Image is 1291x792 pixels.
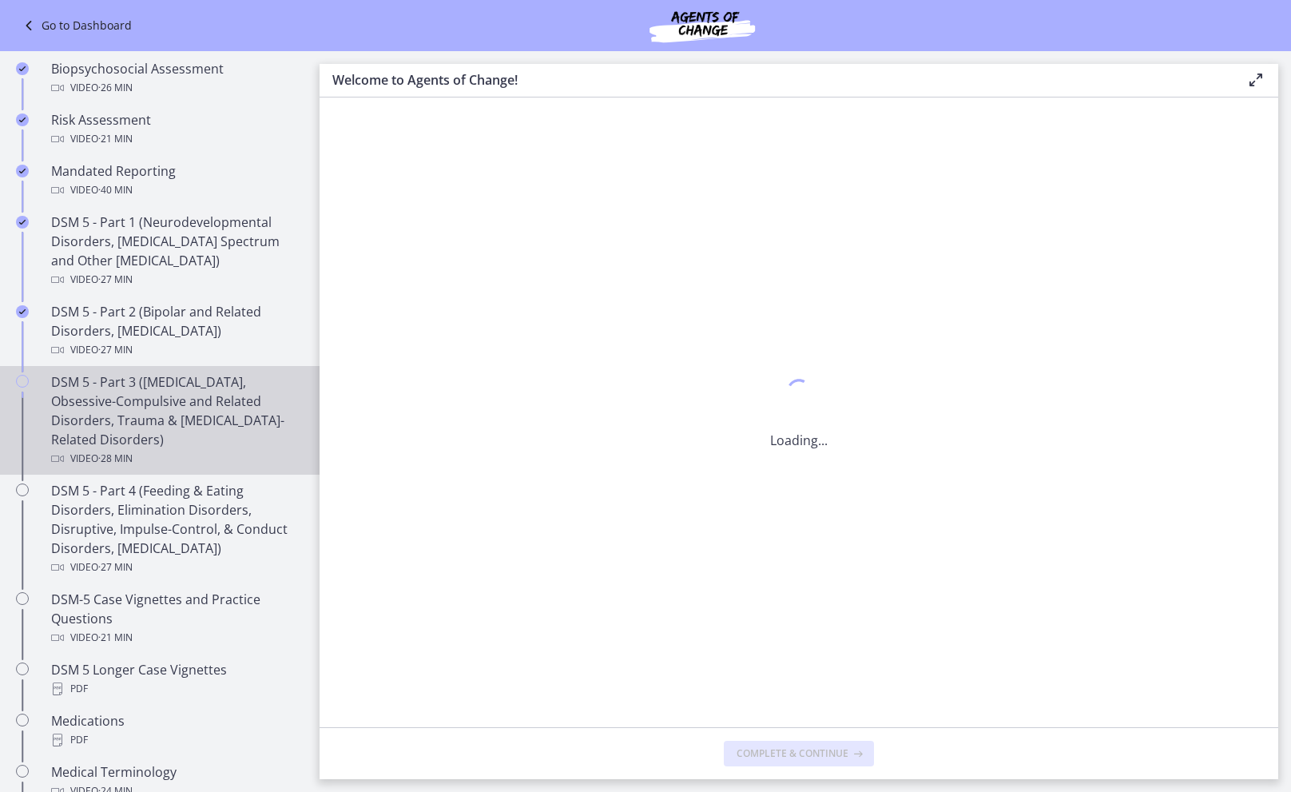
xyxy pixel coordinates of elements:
[16,62,29,75] i: Completed
[606,6,798,45] img: Agents of Change
[51,628,300,647] div: Video
[98,78,133,98] span: · 26 min
[51,660,300,698] div: DSM 5 Longer Case Vignettes
[51,59,300,98] div: Biopsychosocial Assessment
[51,161,300,200] div: Mandated Reporting
[51,270,300,289] div: Video
[51,372,300,468] div: DSM 5 - Part 3 ([MEDICAL_DATA], Obsessive-Compulsive and Related Disorders, Trauma & [MEDICAL_DAT...
[51,213,300,289] div: DSM 5 - Part 1 (Neurodevelopmental Disorders, [MEDICAL_DATA] Spectrum and Other [MEDICAL_DATA])
[51,590,300,647] div: DSM-5 Case Vignettes and Practice Questions
[332,70,1221,90] h3: Welcome to Agents of Change!
[51,181,300,200] div: Video
[51,110,300,149] div: Risk Assessment
[51,340,300,360] div: Video
[16,165,29,177] i: Completed
[16,305,29,318] i: Completed
[98,270,133,289] span: · 27 min
[737,747,848,760] span: Complete & continue
[51,558,300,577] div: Video
[51,711,300,750] div: Medications
[98,129,133,149] span: · 21 min
[770,431,828,450] p: Loading...
[770,375,828,412] div: 1
[51,449,300,468] div: Video
[51,730,300,750] div: PDF
[16,113,29,126] i: Completed
[98,449,133,468] span: · 28 min
[98,558,133,577] span: · 27 min
[98,181,133,200] span: · 40 min
[16,216,29,229] i: Completed
[98,340,133,360] span: · 27 min
[51,78,300,98] div: Video
[51,481,300,577] div: DSM 5 - Part 4 (Feeding & Eating Disorders, Elimination Disorders, Disruptive, Impulse-Control, &...
[19,16,132,35] a: Go to Dashboard
[51,302,300,360] div: DSM 5 - Part 2 (Bipolar and Related Disorders, [MEDICAL_DATA])
[98,628,133,647] span: · 21 min
[724,741,874,766] button: Complete & continue
[51,129,300,149] div: Video
[51,679,300,698] div: PDF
